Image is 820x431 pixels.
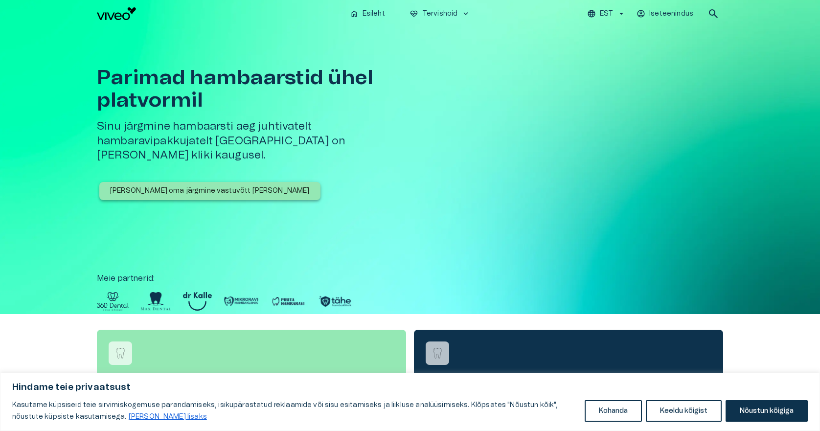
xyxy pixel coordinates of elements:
p: Iseteenindus [649,9,693,19]
button: ecg_heartTervishoidkeyboard_arrow_down [406,7,475,21]
img: Partner logo [318,292,353,311]
button: EST [586,7,627,21]
a: Navigate to service booking [414,330,723,404]
span: keyboard_arrow_down [461,9,470,18]
a: Loe lisaks [128,413,207,421]
img: Partner logo [271,292,306,311]
p: Tervishoid [422,9,458,19]
img: Partner logo [224,292,259,311]
p: Esileht [363,9,385,19]
img: Broneeri hammaste puhastamine logo [430,346,445,361]
span: search [707,8,719,20]
img: Broneeri hambaarsti konsultatsioon logo [113,346,128,361]
img: Partner logo [183,292,212,311]
button: Kohanda [585,400,642,422]
p: Meie partnerid : [97,272,723,284]
h1: Parimad hambaarstid ühel platvormil [97,67,414,112]
button: Keeldu kõigist [646,400,722,422]
img: Viveo logo [97,7,136,20]
button: [PERSON_NAME] oma järgmine vastuvõtt [PERSON_NAME] [99,182,320,200]
span: ecg_heart [410,9,418,18]
button: homeEsileht [346,7,390,21]
h5: Sinu järgmine hambaarsti aeg juhtivatelt hambaravipakkujatelt [GEOGRAPHIC_DATA] on [PERSON_NAME] ... [97,119,414,162]
p: EST [600,9,613,19]
p: [PERSON_NAME] oma järgmine vastuvõtt [PERSON_NAME] [110,186,310,196]
button: open search modal [704,4,723,23]
img: Partner logo [97,292,129,311]
a: Navigate to service booking [97,330,406,404]
button: Nõustun kõigiga [726,400,808,422]
a: Navigate to homepage [97,7,342,20]
p: Hindame teie privaatsust [12,382,808,393]
span: home [350,9,359,18]
img: Partner logo [140,292,171,311]
button: Iseteenindus [635,7,696,21]
p: Kasutame küpsiseid teie sirvimiskogemuse parandamiseks, isikupärastatud reklaamide või sisu esita... [12,399,577,423]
